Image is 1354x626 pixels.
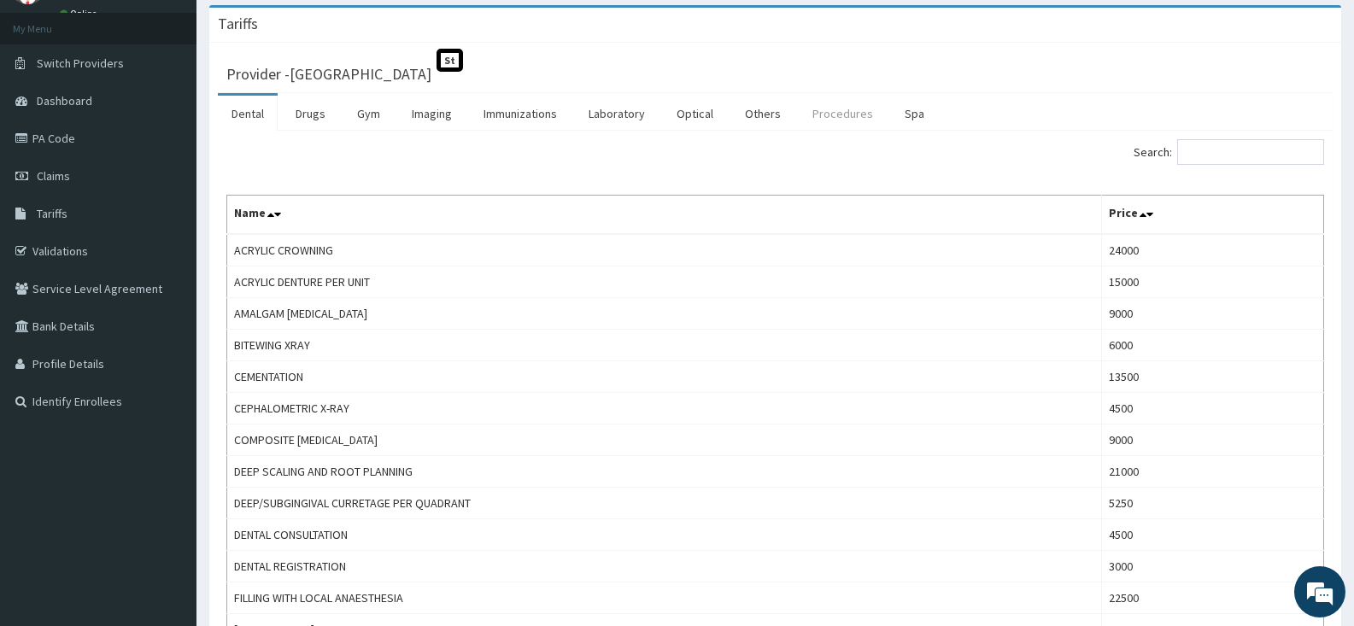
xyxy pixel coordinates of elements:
[60,8,101,20] a: Online
[1101,266,1323,298] td: 15000
[32,85,69,128] img: d_794563401_company_1708531726252_794563401
[1101,196,1323,235] th: Price
[437,49,463,72] span: St
[227,551,1102,582] td: DENTAL REGISTRATION
[1177,139,1324,165] input: Search:
[37,93,92,108] span: Dashboard
[218,16,258,32] h3: Tariffs
[1101,519,1323,551] td: 4500
[1101,424,1323,456] td: 9000
[227,393,1102,424] td: CEPHALOMETRIC X-RAY
[99,198,236,371] span: We're online!
[218,96,278,132] a: Dental
[575,96,659,132] a: Laboratory
[1101,330,1323,361] td: 6000
[1101,361,1323,393] td: 13500
[227,234,1102,266] td: ACRYLIC CROWNING
[89,96,287,118] div: Chat with us now
[227,361,1102,393] td: CEMENTATION
[37,168,70,184] span: Claims
[37,56,124,71] span: Switch Providers
[227,196,1102,235] th: Name
[227,424,1102,456] td: COMPOSITE [MEDICAL_DATA]
[1101,393,1323,424] td: 4500
[227,488,1102,519] td: DEEP/SUBGINGIVAL CURRETAGE PER QUADRANT
[663,96,727,132] a: Optical
[1101,582,1323,614] td: 22500
[280,9,321,50] div: Minimize live chat window
[227,330,1102,361] td: BITEWING XRAY
[731,96,794,132] a: Others
[470,96,571,132] a: Immunizations
[343,96,394,132] a: Gym
[891,96,938,132] a: Spa
[226,67,431,82] h3: Provider - [GEOGRAPHIC_DATA]
[398,96,466,132] a: Imaging
[282,96,339,132] a: Drugs
[227,456,1102,488] td: DEEP SCALING AND ROOT PLANNING
[1134,139,1324,165] label: Search:
[1101,234,1323,266] td: 24000
[9,432,325,492] textarea: Type your message and hit 'Enter'
[227,298,1102,330] td: AMALGAM [MEDICAL_DATA]
[1101,488,1323,519] td: 5250
[799,96,887,132] a: Procedures
[227,519,1102,551] td: DENTAL CONSULTATION
[1101,298,1323,330] td: 9000
[37,206,67,221] span: Tariffs
[1101,456,1323,488] td: 21000
[227,582,1102,614] td: FILLING WITH LOCAL ANAESTHESIA
[1101,551,1323,582] td: 3000
[227,266,1102,298] td: ACRYLIC DENTURE PER UNIT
